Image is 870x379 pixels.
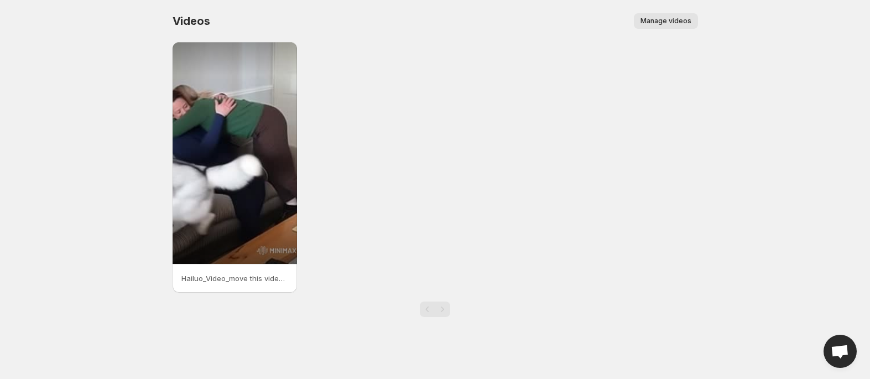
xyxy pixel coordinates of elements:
[173,14,210,28] span: Videos
[420,302,450,317] nav: Pagination
[640,17,691,25] span: Manage videos
[634,13,698,29] button: Manage videos
[824,335,857,368] div: Open chat
[181,273,289,284] p: Hailuo_Video_move this video to look nature_432681788297986050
